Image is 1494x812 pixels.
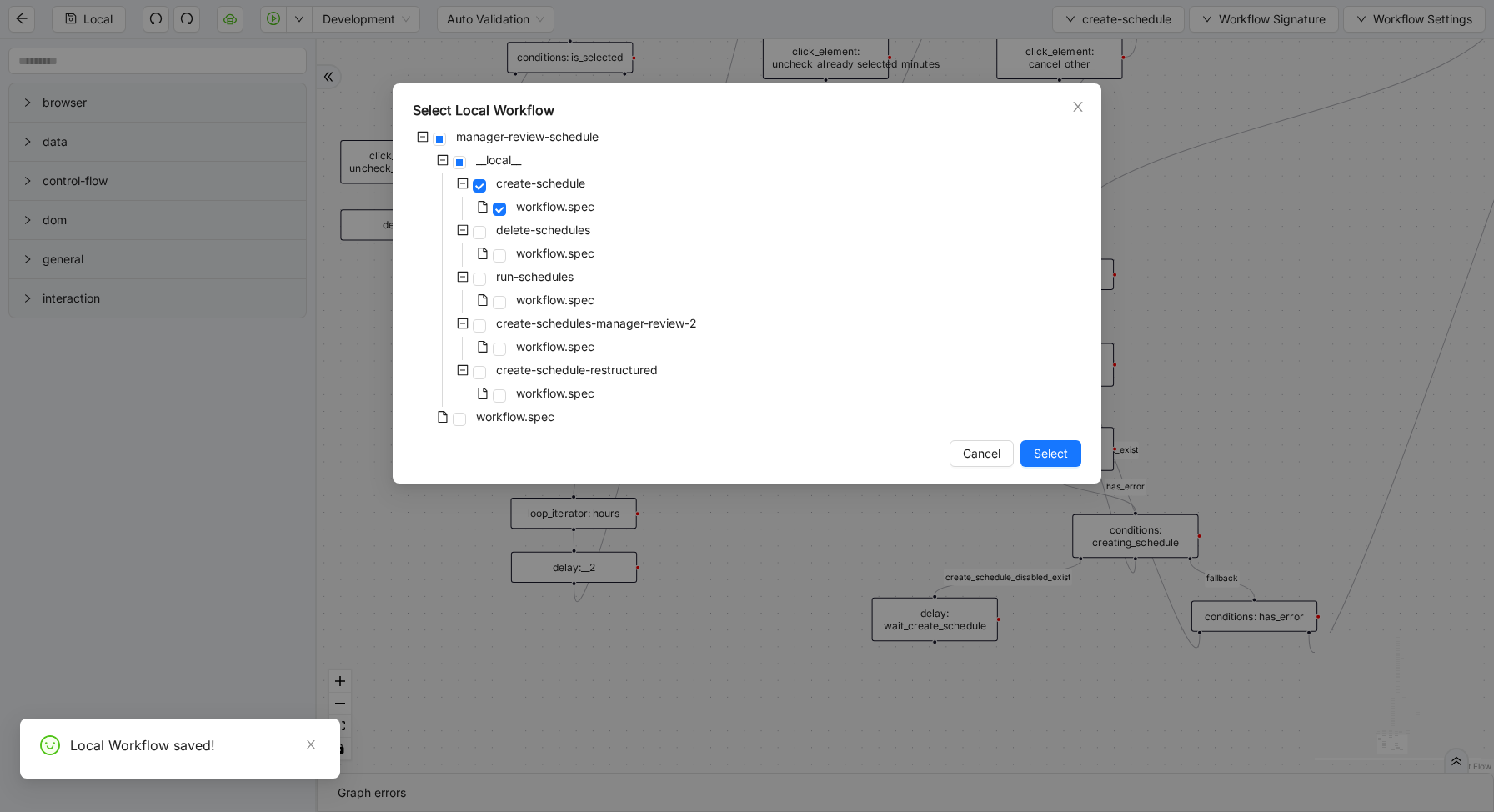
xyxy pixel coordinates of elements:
[513,197,598,217] span: workflow.spec
[950,440,1014,467] button: Cancel
[1069,98,1087,116] button: Close
[493,220,594,240] span: delete-schedules
[457,178,469,189] span: minus-square
[1020,440,1081,467] button: Select
[477,294,489,306] span: file
[513,290,598,310] span: workflow.spec
[516,293,594,307] span: workflow.spec
[473,407,558,427] span: workflow.spec
[437,154,449,166] span: minus-square
[516,339,594,353] span: workflow.spec
[513,383,598,403] span: workflow.spec
[496,223,590,237] span: delete-schedules
[516,199,594,213] span: workflow.spec
[493,360,661,380] span: create-schedule-restructured
[1034,444,1068,463] span: Select
[437,411,449,423] span: file
[496,176,585,190] span: create-schedule
[963,444,1000,463] span: Cancel
[493,173,589,193] span: create-schedule
[70,735,320,755] div: Local Workflow saved!
[40,735,60,755] span: smile
[305,739,317,750] span: close
[493,313,700,333] span: create-schedules-manager-review-2
[476,153,521,167] span: __local__
[516,386,594,400] span: workflow.spec
[477,388,489,399] span: file
[513,337,598,357] span: workflow.spec
[457,318,469,329] span: minus-square
[456,129,599,143] span: manager-review-schedule
[476,409,554,424] span: workflow.spec
[477,341,489,353] span: file
[513,243,598,263] span: workflow.spec
[473,150,524,170] span: __local__
[496,269,574,283] span: run-schedules
[477,248,489,259] span: file
[496,363,658,377] span: create-schedule-restructured
[1071,100,1085,113] span: close
[453,127,602,147] span: manager-review-schedule
[477,201,489,213] span: file
[457,224,469,236] span: minus-square
[457,271,469,283] span: minus-square
[457,364,469,376] span: minus-square
[417,131,429,143] span: minus-square
[496,316,697,330] span: create-schedules-manager-review-2
[413,100,1081,120] div: Select Local Workflow
[493,267,577,287] span: run-schedules
[516,246,594,260] span: workflow.spec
